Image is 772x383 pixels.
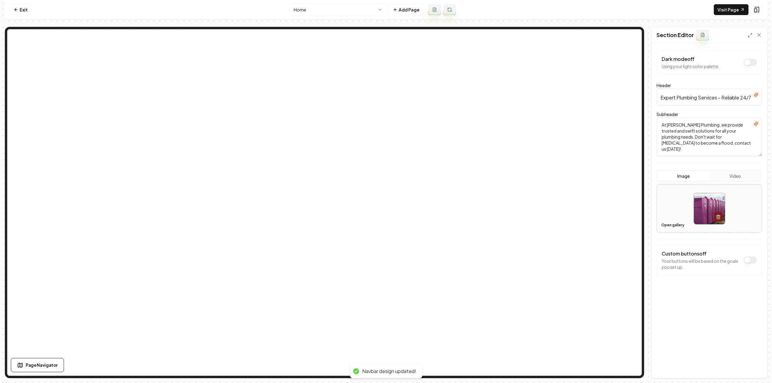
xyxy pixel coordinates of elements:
button: Add admin page prompt [428,4,441,15]
button: Regenerate page [443,4,456,15]
label: Subheader [657,111,678,117]
img: image [694,193,725,224]
label: Header [657,83,671,88]
span: Page Navigator [26,362,58,368]
button: Video [709,171,761,181]
label: Custom buttons off [662,250,707,257]
button: Add admin section prompt [696,30,709,40]
div: Navbar design updated! [362,368,416,375]
h2: Section Editor [657,31,694,39]
p: Your buttons will be based on the goals you set up. [662,258,741,270]
input: Header [657,89,762,106]
button: Page Navigator [11,358,64,372]
a: Visit Page [714,4,748,15]
a: Exit [10,4,32,15]
button: Add Page [389,4,423,15]
p: Using your light color palette. [662,63,720,69]
button: Image [658,171,709,181]
button: Open gallery [659,220,686,230]
label: Dark mode off [662,56,694,62]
